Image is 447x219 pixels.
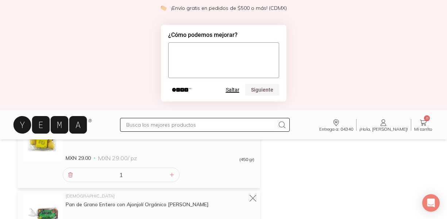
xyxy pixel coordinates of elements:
button: Saltar [226,87,239,93]
h2: ¿Cómo podemos mejorar? [168,31,279,39]
img: check [160,5,167,11]
div: Open Intercom Messenger [422,194,440,212]
span: MXN 29.00 [66,154,91,162]
div: [DEMOGRAPHIC_DATA] [66,194,254,198]
span: Entrega a: 04340 [319,127,353,131]
div: Pan de Grano Entero con Ajonjolí Orgánico [PERSON_NAME] [66,201,254,208]
span: ¡Hola, [PERSON_NAME]! [359,127,408,131]
a: ¡Hola, [PERSON_NAME]! [357,118,411,131]
input: Busca los mejores productos [126,120,274,129]
a: Entrega a: 04340 [316,118,356,131]
span: Mi carrito [414,127,432,131]
a: Guayaba Empacada AMAAMAGuayaba Empacada AMAMXN 29.00MXN 29.00/ pz(450 gr) [23,122,254,162]
a: 26Mi carrito [411,118,435,131]
span: (450 gr) [239,157,254,162]
p: ¡Envío gratis en pedidos de $500 o más! (CDMX) [171,4,287,12]
span: 26 [424,115,430,121]
textarea: ¿Cómo podemos mejorar? [168,42,279,78]
img: Guayaba Empacada AMA [23,122,63,162]
span: MXN 29.00 / pz [98,154,137,162]
button: Siguiente pregunta [245,84,279,96]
